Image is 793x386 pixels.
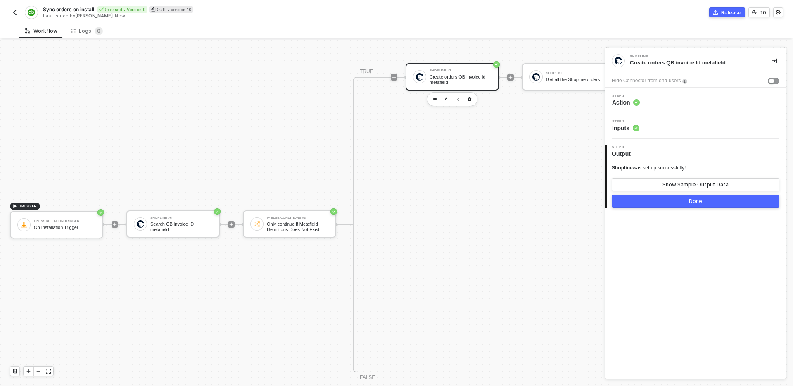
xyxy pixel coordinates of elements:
[20,221,28,229] img: icon
[26,369,31,374] span: icon-play
[151,7,155,12] span: icon-edit
[456,98,460,101] img: copy-block
[10,7,20,17] button: back
[360,374,375,381] div: FALSE
[612,164,686,172] div: was set up successfully!
[330,208,337,215] span: icon-success-page
[97,209,104,216] span: icon-success-page
[137,220,144,228] img: icon
[760,9,766,16] div: 10
[713,10,718,15] span: icon-commerce
[532,73,540,81] img: icon
[392,75,396,80] span: icon-play
[615,57,622,64] img: integration-icon
[253,220,261,228] img: icon
[776,10,781,15] span: icon-settings
[75,13,113,19] span: [PERSON_NAME]
[689,198,702,205] div: Done
[546,77,608,82] div: Get all the Shopline orders
[612,120,639,123] span: Step 2
[214,208,221,215] span: icon-success-page
[149,6,193,13] div: Draft • Version 10
[752,10,757,15] span: icon-versioning
[433,98,437,100] img: edit-cred
[748,7,770,17] button: 10
[442,94,451,104] button: edit-cred
[709,7,745,17] button: Release
[267,222,329,232] div: Only continue if Metafield Definitions Does Not Exist
[112,222,117,227] span: icon-play
[267,216,329,219] div: If-Else Conditions #3
[682,79,687,84] img: icon-info
[34,219,96,223] div: On Installation Trigger
[97,6,147,13] div: Released • Version 9
[612,98,640,107] span: Action
[612,150,634,158] span: Output
[612,94,640,98] span: Step 1
[546,71,608,75] div: Shopline
[34,225,96,230] div: On Installation Trigger
[43,6,94,13] span: Sync orders on install
[12,204,17,209] span: icon-play
[12,9,18,16] img: back
[416,73,423,81] img: icon
[612,124,639,132] span: Inputs
[453,94,463,104] button: copy-block
[36,369,41,374] span: icon-minus
[605,145,786,208] div: Step 3Output Shoplinewas set up successfully!Show Sample Output DataDone
[71,27,103,35] div: Logs
[25,28,57,34] div: Workflow
[612,195,779,208] button: Done
[95,27,103,35] sup: 0
[430,74,491,85] div: Create orders QB invoice Id metafield
[430,69,491,72] div: Shopline #3
[612,178,779,191] button: Show Sample Output Data
[662,181,729,188] div: Show Sample Output Data
[605,94,786,107] div: Step 1Action
[605,120,786,132] div: Step 2Inputs
[19,203,37,210] span: TRIGGER
[612,77,681,85] div: Hide Connector from end-users
[721,9,741,16] div: Release
[360,68,373,76] div: TRUE
[630,55,754,58] div: Shopline
[43,13,396,19] div: Last edited by - Now
[430,94,440,104] button: edit-cred
[150,222,212,232] div: Search QB invoice ID metafield
[493,61,500,68] span: icon-success-page
[612,165,633,171] span: Shopline
[772,58,777,63] span: icon-collapse-right
[508,75,513,80] span: icon-play
[150,216,212,219] div: Shopline #6
[229,222,234,227] span: icon-play
[46,369,51,374] span: icon-expand
[445,97,448,101] img: edit-cred
[630,59,759,67] div: Create orders QB invoice Id metafield
[28,9,35,16] img: integration-icon
[612,145,634,149] span: Step 3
